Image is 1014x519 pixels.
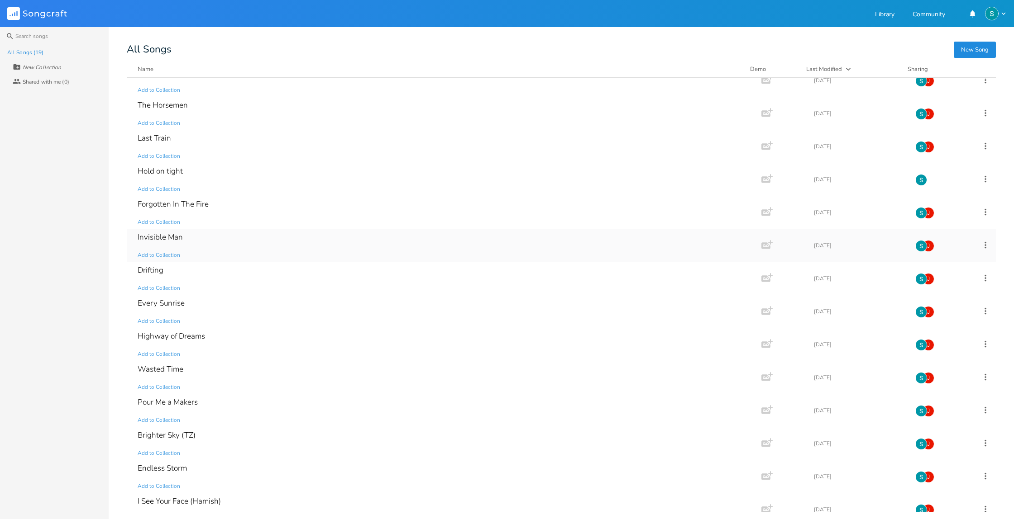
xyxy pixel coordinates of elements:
button: Last Modified [806,65,897,74]
div: Pour Me a Makers [138,398,198,406]
div: Drifting [138,266,163,274]
div: Highway of Dreams [138,332,205,340]
div: Demo [750,65,795,74]
img: Stevie Jay [985,7,999,20]
div: james.coutts100 [923,141,934,153]
div: Brighter Sky (TZ) [138,431,196,439]
div: james.coutts100 [923,471,934,483]
img: Stevie Jay [915,207,927,219]
div: [DATE] [814,474,904,479]
span: Add to Collection [138,185,180,193]
img: Stevie Jay [915,75,927,87]
div: [DATE] [814,342,904,347]
img: Stevie Jay [915,141,927,153]
div: james.coutts100 [923,207,934,219]
div: Last Modified [806,65,842,73]
span: Add to Collection [138,416,180,424]
div: Forgotten In The Fire [138,200,209,208]
div: [DATE] [814,243,904,248]
span: Add to Collection [138,119,180,127]
div: james.coutts100 [923,273,934,285]
div: Wasted Time [138,365,183,373]
img: Stevie Jay [915,273,927,285]
img: Stevie Jay [915,504,927,516]
div: james.coutts100 [923,339,934,351]
div: [DATE] [814,210,904,215]
div: Shared with me (0) [23,79,69,85]
span: Add to Collection [138,317,180,325]
img: Stevie Jay [915,405,927,417]
span: Add to Collection [138,482,180,490]
div: All Songs (19) [7,50,43,55]
div: james.coutts100 [923,75,934,87]
div: james.coutts100 [923,438,934,450]
div: james.coutts100 [923,108,934,120]
span: Add to Collection [138,449,180,457]
img: Stevie Jay [915,372,927,384]
img: Stevie Jay [915,306,927,318]
div: [DATE] [814,375,904,380]
div: [DATE] [814,144,904,149]
img: Stevie Jay [915,438,927,450]
span: Add to Collection [138,284,180,292]
div: james.coutts100 [923,306,934,318]
div: All Songs [127,45,996,54]
img: Stevie Jay [915,240,927,252]
div: [DATE] [814,408,904,413]
div: Every Sunrise [138,299,185,307]
div: [DATE] [814,276,904,281]
img: Stevie Jay [915,108,927,120]
div: james.coutts100 [923,372,934,384]
div: New Collection [23,65,61,70]
div: james.coutts100 [923,405,934,417]
div: [DATE] [814,441,904,446]
div: [DATE] [814,507,904,512]
a: Community [913,11,945,19]
div: [DATE] [814,177,904,182]
div: [DATE] [814,78,904,83]
div: Last Train [138,134,171,142]
img: Stevie Jay [915,339,927,351]
span: Add to Collection [138,383,180,391]
div: The Horsemen [138,101,188,109]
div: I See Your Face (Hamish) [138,497,221,505]
div: Sharing [908,65,962,74]
span: Add to Collection [138,251,180,259]
button: New Song [954,42,996,58]
img: Stevie Jay [915,174,927,186]
div: james.coutts100 [923,240,934,252]
span: Add to Collection [138,86,180,94]
span: Add to Collection [138,152,180,160]
div: [DATE] [814,111,904,116]
div: Name [138,65,153,73]
img: Stevie Jay [915,471,927,483]
div: Invisible Man [138,233,183,241]
a: Library [875,11,894,19]
span: Add to Collection [138,218,180,226]
span: Add to Collection [138,350,180,358]
div: Endless Storm [138,464,187,472]
button: Name [138,65,739,74]
div: james.coutts100 [923,504,934,516]
div: [DATE] [814,309,904,314]
div: Hold on tight [138,167,183,175]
